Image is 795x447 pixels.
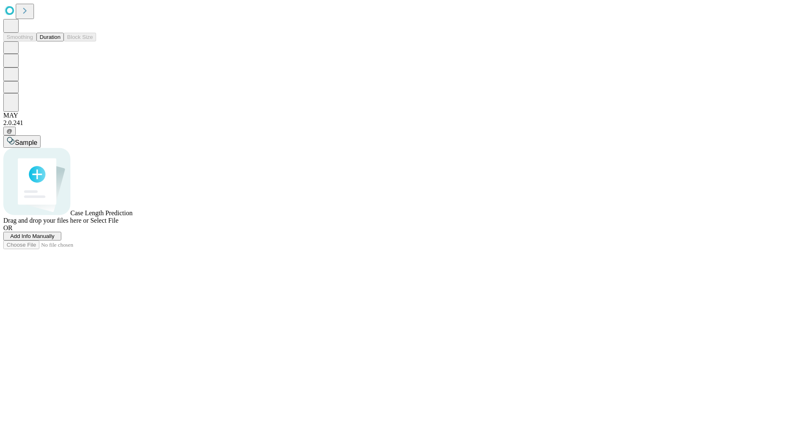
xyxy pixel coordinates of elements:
[70,209,132,216] span: Case Length Prediction
[90,217,118,224] span: Select File
[3,232,61,240] button: Add Info Manually
[3,135,41,148] button: Sample
[3,112,792,119] div: MAY
[3,127,16,135] button: @
[3,224,12,231] span: OR
[15,139,37,146] span: Sample
[3,119,792,127] div: 2.0.241
[3,33,36,41] button: Smoothing
[36,33,64,41] button: Duration
[7,128,12,134] span: @
[10,233,55,239] span: Add Info Manually
[3,217,89,224] span: Drag and drop your files here or
[64,33,96,41] button: Block Size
